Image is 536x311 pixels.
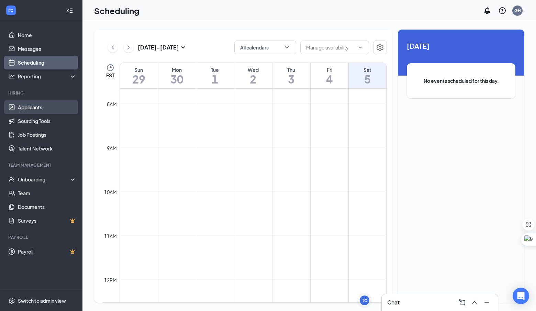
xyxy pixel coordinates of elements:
[387,299,400,306] h3: Chat
[513,288,529,304] div: Open Intercom Messenger
[8,234,75,240] div: Payroll
[358,45,363,50] svg: ChevronDown
[106,72,114,79] span: EST
[179,43,187,52] svg: SmallChevronDown
[138,44,179,51] h3: [DATE] - [DATE]
[18,176,71,183] div: Onboarding
[311,73,348,85] h1: 4
[421,77,502,85] span: No events scheduled for this day.
[311,63,348,88] a: July 4, 2025
[18,186,77,200] a: Team
[234,41,296,54] button: All calendarsChevronDown
[283,44,290,51] svg: ChevronDown
[120,73,158,85] h1: 29
[234,66,272,73] div: Wed
[66,7,73,14] svg: Collapse
[458,298,466,307] svg: ComposeMessage
[125,43,132,52] svg: ChevronRight
[376,43,384,52] svg: Settings
[158,63,196,88] a: June 30, 2025
[106,64,114,72] svg: Clock
[158,73,196,85] h1: 30
[469,297,480,308] button: ChevronUp
[373,41,387,54] button: Settings
[407,41,515,51] span: [DATE]
[105,100,118,108] div: 8am
[272,73,310,85] h1: 3
[8,162,75,168] div: Team Management
[8,90,75,96] div: Hiring
[234,63,272,88] a: July 2, 2025
[18,297,66,304] div: Switch to admin view
[18,114,77,128] a: Sourcing Tools
[120,63,158,88] a: June 29, 2025
[196,66,234,73] div: Tue
[158,66,196,73] div: Mon
[18,128,77,142] a: Job Postings
[103,276,118,284] div: 12pm
[470,298,479,307] svg: ChevronUp
[514,8,521,13] div: GH
[108,42,118,53] button: ChevronLeft
[234,73,272,85] h1: 2
[103,232,118,240] div: 11am
[349,63,387,88] a: July 5, 2025
[105,144,118,152] div: 9am
[18,214,77,227] a: SurveysCrown
[18,100,77,114] a: Applicants
[18,73,77,80] div: Reporting
[8,7,14,14] svg: WorkstreamLogo
[483,298,491,307] svg: Minimize
[18,245,77,258] a: PayrollCrown
[120,66,158,73] div: Sun
[349,66,387,73] div: Sat
[94,5,139,16] h1: Scheduling
[498,7,506,15] svg: QuestionInfo
[196,63,234,88] a: July 1, 2025
[18,28,77,42] a: Home
[8,73,15,80] svg: Analysis
[272,66,310,73] div: Thu
[18,142,77,155] a: Talent Network
[8,176,15,183] svg: UserCheck
[8,297,15,304] svg: Settings
[18,200,77,214] a: Documents
[272,63,310,88] a: July 3, 2025
[123,42,134,53] button: ChevronRight
[483,7,491,15] svg: Notifications
[103,188,118,196] div: 10am
[362,298,367,303] div: TC
[18,42,77,56] a: Messages
[349,73,387,85] h1: 5
[457,297,468,308] button: ComposeMessage
[306,44,355,51] input: Manage availability
[196,73,234,85] h1: 1
[481,297,492,308] button: Minimize
[311,66,348,73] div: Fri
[18,56,77,69] a: Scheduling
[109,43,116,52] svg: ChevronLeft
